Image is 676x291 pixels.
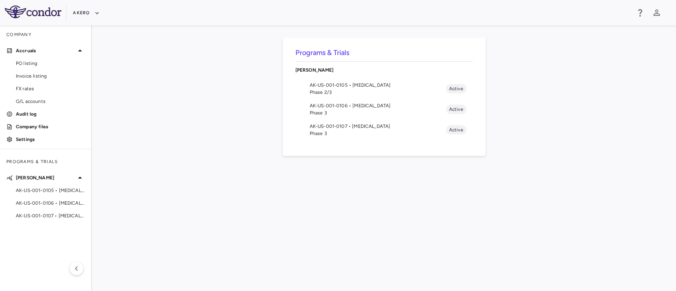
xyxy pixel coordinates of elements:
[16,123,85,130] p: Company files
[310,89,446,96] span: Phase 2/3
[295,99,473,120] li: AK-US-001-0106 • [MEDICAL_DATA]Phase 3Active
[16,47,75,54] p: Accruals
[5,6,61,18] img: logo-full-SnFGN8VE.png
[446,106,467,113] span: Active
[73,7,99,19] button: Akero
[16,136,85,143] p: Settings
[310,130,446,137] span: Phase 3
[310,109,446,116] span: Phase 3
[310,123,446,130] span: AK-US-001-0107 • [MEDICAL_DATA]
[16,174,75,181] p: [PERSON_NAME]
[310,102,446,109] span: AK-US-001-0106 • [MEDICAL_DATA]
[16,200,85,207] span: AK-US-001-0106 • [MEDICAL_DATA]
[295,120,473,140] li: AK-US-001-0107 • [MEDICAL_DATA]Phase 3Active
[310,82,446,89] span: AK-US-001-0105 • [MEDICAL_DATA]
[16,98,85,105] span: G/L accounts
[295,78,473,99] li: AK-US-001-0105 • [MEDICAL_DATA]Phase 2/3Active
[16,85,85,92] span: FX rates
[16,60,85,67] span: PO listing
[295,48,473,58] h6: Programs & Trials
[16,212,85,219] span: AK-US-001-0107 • [MEDICAL_DATA]
[446,126,467,133] span: Active
[16,72,85,80] span: Invoice listing
[295,67,473,74] p: [PERSON_NAME]
[446,85,467,92] span: Active
[295,62,473,78] div: [PERSON_NAME]
[16,187,85,194] span: AK-US-001-0105 • [MEDICAL_DATA]
[16,110,85,118] p: Audit log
